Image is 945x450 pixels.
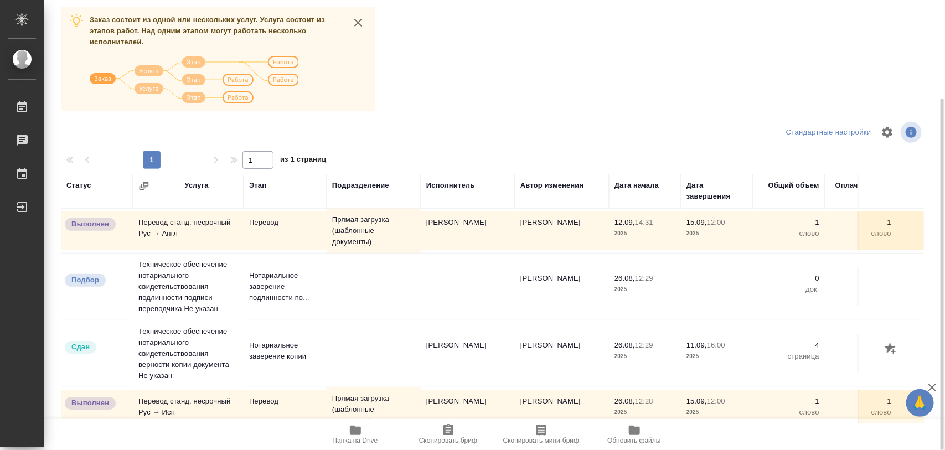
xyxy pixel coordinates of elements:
p: 1 [830,217,891,228]
p: 2025 [614,407,675,418]
div: Услуга [184,180,208,191]
p: 16:00 [707,341,725,349]
p: 1 [758,396,819,407]
p: 14:31 [635,218,653,226]
p: 4 [830,340,891,351]
p: Нотариальное заверение подлинности по... [249,270,321,303]
span: Настроить таблицу [874,119,901,146]
td: Прямая загрузка (шаблонные документы) [327,387,421,432]
p: 0 [758,273,819,284]
p: Перевод [249,217,321,228]
p: 26.08, [614,341,635,349]
td: [PERSON_NAME] [421,390,515,429]
button: Папка на Drive [309,419,402,450]
p: 12:00 [707,397,725,405]
p: страница [830,351,891,362]
td: Прямая загрузка (шаблонные документы) [327,209,421,253]
p: 12:29 [635,274,653,282]
td: Техническое обеспечение нотариального свидетельствования подлинности подписи переводчика Не указан [133,254,244,320]
div: split button [783,124,874,141]
div: Автор изменения [520,180,583,191]
p: Выполнен [71,397,109,408]
span: Папка на Drive [333,437,378,444]
td: [PERSON_NAME] [515,334,609,373]
button: Добавить оценку [882,340,901,359]
td: [PERSON_NAME] [515,390,609,429]
p: 15.09, [686,397,707,405]
p: Перевод [249,396,321,407]
span: из 1 страниц [280,153,327,169]
span: Скопировать бриф [419,437,477,444]
td: [PERSON_NAME] [515,211,609,250]
p: 11.09, [686,341,707,349]
td: Техническое обеспечение нотариального свидетельствования верности копии документа Не указан [133,320,244,387]
p: 1 [830,396,891,407]
p: слово [830,228,891,239]
span: Посмотреть информацию [901,122,924,143]
p: слово [758,407,819,418]
td: Перевод станд. несрочный Рус → Англ [133,211,244,250]
button: Скопировать мини-бриф [495,419,588,450]
td: [PERSON_NAME] [421,211,515,250]
p: 12.09, [614,218,635,226]
div: Подразделение [332,180,389,191]
button: 🙏 [906,389,934,417]
div: Этап [249,180,266,191]
td: Перевод станд. несрочный Рус → Исп [133,390,244,429]
div: Оплачиваемый объем [830,180,891,202]
p: док. [758,284,819,295]
p: 2025 [686,351,747,362]
span: Заказ состоит из одной или нескольких услуг. Услуга состоит из этапов работ. Над одним этапом мог... [90,15,325,46]
button: close [350,14,366,31]
button: Сгруппировать [138,180,149,192]
p: 1 [758,217,819,228]
span: Обновить файлы [607,437,661,444]
div: Общий объем [768,180,819,191]
button: Скопировать бриф [402,419,495,450]
div: Статус [66,180,91,191]
p: Выполнен [71,219,109,230]
p: 4 [758,340,819,351]
p: 12:29 [635,341,653,349]
p: страница [758,351,819,362]
p: 2025 [686,407,747,418]
p: 15.09, [686,218,707,226]
div: Дата завершения [686,180,747,202]
p: 12:00 [707,218,725,226]
div: Дата начала [614,180,659,191]
p: Нотариальное заверение копии [249,340,321,362]
p: слово [830,407,891,418]
p: 26.08, [614,274,635,282]
p: док. [830,284,891,295]
p: Подбор [71,275,99,286]
p: 2025 [614,228,675,239]
span: Скопировать мини-бриф [503,437,579,444]
td: [PERSON_NAME] [515,267,609,306]
p: 0 [830,273,891,284]
p: 26.08, [614,397,635,405]
td: [PERSON_NAME] [421,334,515,373]
p: Сдан [71,342,90,353]
span: 🙏 [911,391,929,415]
button: Обновить файлы [588,419,681,450]
p: слово [758,228,819,239]
div: Исполнитель [426,180,475,191]
p: 2025 [614,351,675,362]
p: 12:28 [635,397,653,405]
p: 2025 [686,228,747,239]
p: 2025 [614,284,675,295]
